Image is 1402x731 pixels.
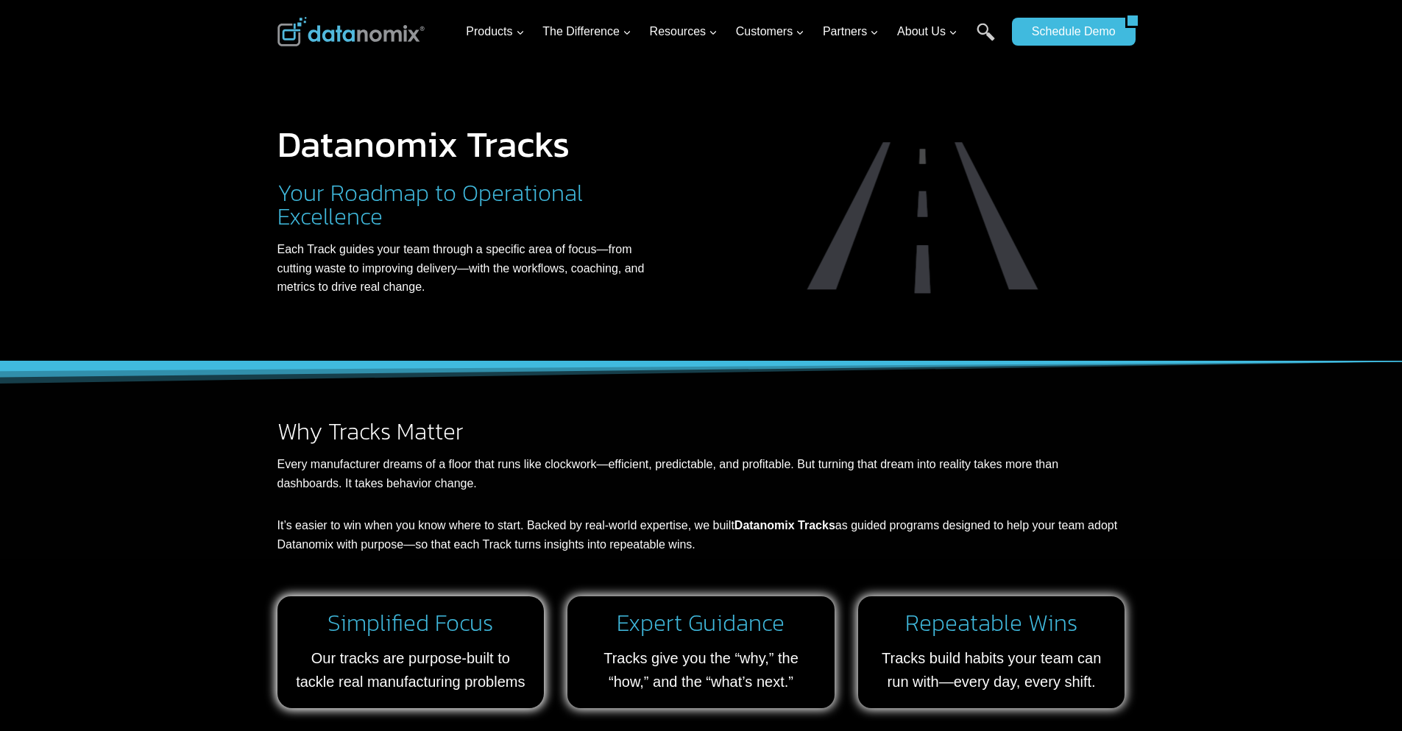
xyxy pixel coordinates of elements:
[277,17,425,46] img: Datanomix
[460,8,1005,56] nav: Primary Navigation
[582,646,820,693] p: Tracks give you the “why,” the “how,” and the “what’s next.”
[873,646,1111,693] p: Tracks build habits your team can run with—every day, every shift.
[768,97,1069,311] div: 1 of 7
[823,22,879,41] span: Partners
[277,126,668,163] h1: Datanomix Tracks
[277,240,668,297] p: Each Track guides your team through a specific area of focus—from cutting waste to improving deli...
[292,611,530,635] h2: Simplified Focus
[897,22,957,41] span: About Us
[277,420,1125,443] h2: Why Tracks Matter
[277,455,1125,492] p: Every manufacturer dreams of a floor that runs like clockwork—efficient, predictable, and profita...
[873,611,1111,635] h2: Repeatable Wins
[1012,18,1125,46] a: Schedule Demo
[430,97,731,311] div: 7 of 7
[542,22,631,41] span: The Difference
[292,646,530,693] p: Our tracks are purpose-built to tackle real manufacturing problems
[734,519,835,532] strong: Datanomix Tracks
[977,23,995,56] a: Search
[582,611,820,635] h2: Expert Guidance
[466,22,524,41] span: Products
[650,22,718,41] span: Resources
[736,22,804,41] span: Customers
[277,516,1125,554] p: It’s easier to win when you know where to start. Backed by real-world expertise, we built as guid...
[277,181,668,228] h2: Your Roadmap to Operational Excellence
